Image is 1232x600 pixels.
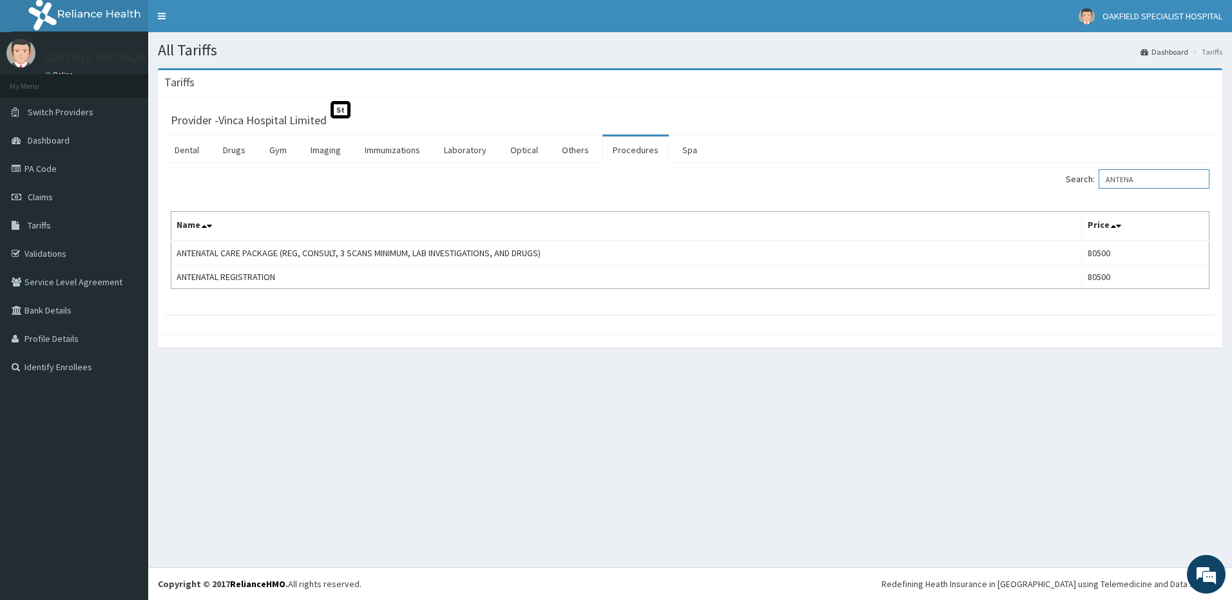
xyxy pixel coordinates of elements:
h3: Provider - Vinca Hospital Limited [171,115,327,126]
span: We're online! [75,162,178,292]
a: Others [552,136,599,164]
td: ANTENATAL CARE PACKAGE (REG, CONSULT, 3 SCANS MINIMUM, LAB INVESTIGATIONS, AND DRUGS) [171,241,1083,265]
p: OAKFIELD SPECIALIST HOSPITAL [45,52,206,64]
a: Drugs [213,136,256,164]
span: Tariffs [28,220,51,231]
label: Search: [1066,169,1209,189]
h1: All Tariffs [158,42,1222,59]
span: Claims [28,191,53,203]
a: Dental [164,136,209,164]
footer: All rights reserved. [148,567,1232,600]
a: Dashboard [1141,46,1188,57]
a: Immunizations [354,136,430,164]
td: 80500 [1083,265,1209,289]
div: Redefining Heath Insurance in [GEOGRAPHIC_DATA] using Telemedicine and Data Science! [881,577,1222,590]
a: Imaging [300,136,351,164]
a: Procedures [602,136,669,164]
th: Name [171,212,1083,241]
h3: Tariffs [164,77,195,88]
input: Search: [1099,169,1209,189]
textarea: Type your message and hit 'Enter' [6,352,245,397]
img: User Image [1079,8,1095,24]
span: St [331,101,351,118]
a: Laboratory [434,136,497,164]
a: Spa [672,136,707,164]
strong: Copyright © 2017 . [158,578,288,590]
a: Gym [259,136,297,164]
th: Price [1083,212,1209,241]
li: Tariffs [1189,46,1222,57]
a: Online [45,70,76,79]
img: User Image [6,39,35,68]
img: d_794563401_company_1708531726252_794563401 [24,64,52,97]
td: ANTENATAL REGISTRATION [171,265,1083,289]
span: OAKFIELD SPECIALIST HOSPITAL [1102,10,1222,22]
span: Switch Providers [28,106,93,118]
div: Minimize live chat window [211,6,242,37]
span: Dashboard [28,135,70,146]
td: 80500 [1083,241,1209,265]
a: Optical [500,136,548,164]
div: Chat with us now [67,72,217,89]
a: RelianceHMO [230,578,285,590]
